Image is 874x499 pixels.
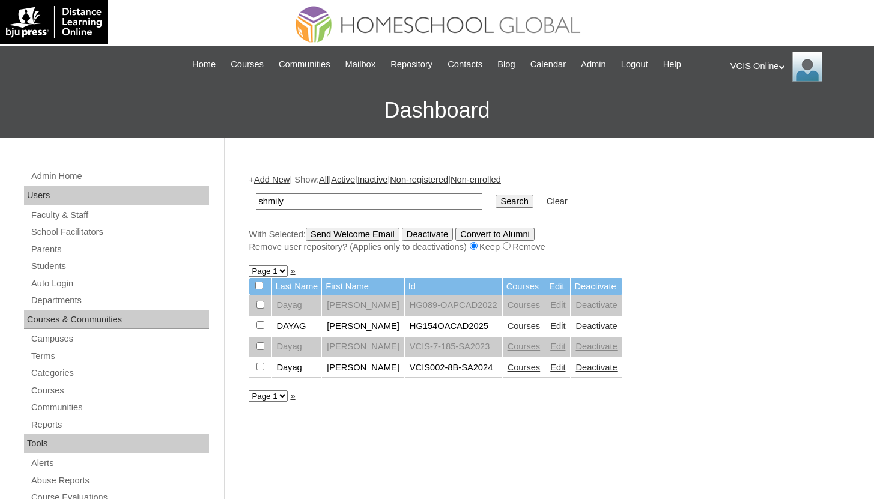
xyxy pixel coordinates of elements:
a: » [290,266,295,276]
a: Edit [550,342,565,351]
a: Communities [273,58,336,71]
td: [PERSON_NAME] [322,295,404,316]
a: Help [657,58,687,71]
a: Terms [30,349,209,364]
input: Search [496,195,533,208]
a: Admin [575,58,612,71]
a: Courses [508,363,541,372]
a: Inactive [357,175,388,184]
a: Repository [384,58,439,71]
a: Reports [30,417,209,432]
span: Blog [497,58,515,71]
a: Add New [254,175,290,184]
a: Communities [30,400,209,415]
span: Communities [279,58,330,71]
span: Mailbox [345,58,376,71]
a: Logout [615,58,654,71]
div: Courses & Communities [24,310,209,330]
span: Courses [231,58,264,71]
a: Active [331,175,355,184]
a: School Facilitators [30,225,209,240]
td: First Name [322,278,404,295]
a: Home [186,58,222,71]
input: Convert to Alumni [455,228,535,241]
a: Departments [30,293,209,308]
input: Search [256,193,482,210]
a: Edit [550,363,565,372]
a: Courses [30,383,209,398]
a: Students [30,259,209,274]
a: Faculty & Staff [30,208,209,223]
a: Deactivate [575,363,617,372]
div: + | Show: | | | | [249,174,843,253]
a: Campuses [30,331,209,346]
td: Last Name [272,278,321,295]
div: With Selected: [249,228,843,253]
div: VCIS Online [730,52,862,82]
a: Clear [547,196,568,206]
td: Courses [503,278,545,295]
a: Calendar [524,58,572,71]
a: Courses [508,300,541,310]
a: Parents [30,242,209,257]
span: Calendar [530,58,566,71]
a: Edit [550,300,565,310]
a: Non-registered [390,175,448,184]
td: [PERSON_NAME] [322,337,404,357]
input: Deactivate [402,228,453,241]
a: Admin Home [30,169,209,184]
span: Contacts [448,58,482,71]
a: Auto Login [30,276,209,291]
td: [PERSON_NAME] [322,316,404,337]
div: Users [24,186,209,205]
a: Deactivate [575,321,617,331]
span: Home [192,58,216,71]
a: Alerts [30,456,209,471]
a: Edit [550,321,565,331]
td: Edit [545,278,570,295]
a: Deactivate [575,342,617,351]
td: Deactivate [571,278,622,295]
span: Admin [581,58,606,71]
a: Abuse Reports [30,473,209,488]
img: logo-white.png [6,6,102,38]
span: Help [663,58,681,71]
div: Remove user repository? (Applies only to deactivations) Keep Remove [249,241,843,253]
td: HG089-OAPCAD2022 [405,295,502,316]
td: VCIS002-8B-SA2024 [405,358,502,378]
td: Dayag [272,295,321,316]
a: Courses [225,58,270,71]
img: VCIS Online Admin [792,52,822,82]
a: Courses [508,321,541,331]
input: Send Welcome Email [306,228,399,241]
div: Tools [24,434,209,453]
span: Repository [390,58,432,71]
td: Dayag [272,358,321,378]
a: Categories [30,366,209,381]
h3: Dashboard [6,83,868,138]
td: DAYAG [272,316,321,337]
a: Deactivate [575,300,617,310]
a: Mailbox [339,58,382,71]
a: Non-enrolled [451,175,501,184]
span: Logout [621,58,648,71]
a: All [319,175,329,184]
td: VCIS-7-185-SA2023 [405,337,502,357]
a: Blog [491,58,521,71]
td: Dayag [272,337,321,357]
a: Courses [508,342,541,351]
td: HG154OACAD2025 [405,316,502,337]
a: Contacts [442,58,488,71]
a: » [290,391,295,401]
td: Id [405,278,502,295]
td: [PERSON_NAME] [322,358,404,378]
